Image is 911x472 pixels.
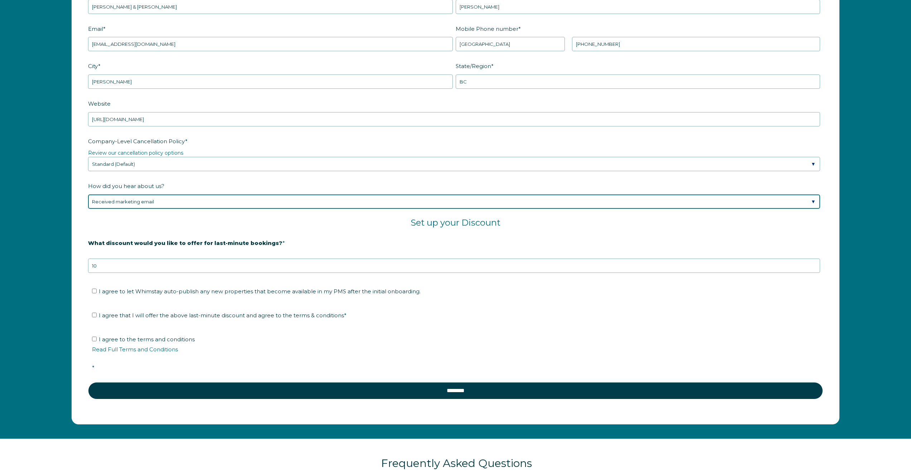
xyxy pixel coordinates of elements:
span: Frequently Asked Questions [381,457,532,470]
span: How did you hear about us? [88,180,164,192]
span: Set up your Discount [411,217,500,228]
span: I agree to the terms and conditions [92,336,824,371]
span: Email [88,23,103,34]
strong: 20% is recommended, minimum of 10% [88,251,200,258]
span: I agree that I will offer the above last-minute discount and agree to the terms & conditions [99,312,347,319]
span: Mobile Phone number [456,23,518,34]
span: City [88,61,98,72]
span: Company-Level Cancellation Policy [88,136,185,147]
input: I agree to the terms and conditionsRead Full Terms and Conditions* [92,337,97,341]
span: Website [88,98,111,109]
span: State/Region [456,61,491,72]
a: Read Full Terms and Conditions [92,346,178,353]
a: Review our cancellation policy options [88,150,183,156]
span: I agree to let Whimstay auto-publish any new properties that become available in my PMS after the... [99,288,421,295]
input: I agree that I will offer the above last-minute discount and agree to the terms & conditions* [92,313,97,317]
input: I agree to let Whimstay auto-publish any new properties that become available in my PMS after the... [92,289,97,293]
strong: What discount would you like to offer for last-minute bookings? [88,240,282,246]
